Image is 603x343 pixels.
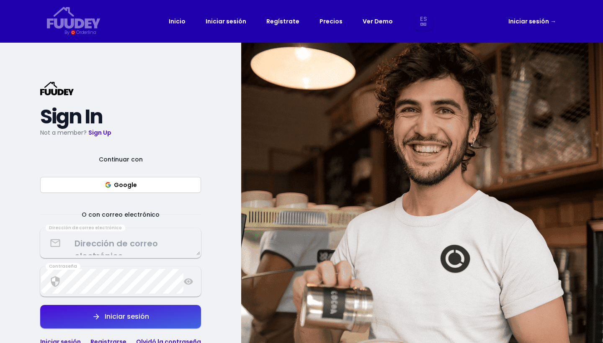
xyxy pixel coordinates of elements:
a: Regístrate [266,16,299,26]
a: Iniciar sesión [508,16,556,26]
h2: Sign In [40,109,201,124]
div: Orderlina [76,29,96,36]
button: Iniciar sesión [40,305,201,328]
a: Precios [320,16,343,26]
svg: {/* Added fill="currentColor" here */} {/* This rectangle defines the background. Its explicit fi... [40,82,74,95]
span: Continuar con [89,154,153,164]
a: Iniciar sesión [206,16,246,26]
div: Contraseña [46,263,80,270]
span: O con correo electrónico [72,210,170,220]
a: Sign Up [88,128,111,137]
div: By [64,29,69,36]
div: Iniciar sesión [100,313,149,320]
div: Dirección de correo electrónico [46,225,125,231]
button: Google [40,177,201,193]
a: Ver Demo [363,16,393,26]
svg: {/* Added fill="currentColor" here */} {/* This rectangle defines the background. Its explicit fi... [47,7,100,29]
p: Not a member? [40,128,201,138]
a: Inicio [169,16,186,26]
span: → [550,17,556,26]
